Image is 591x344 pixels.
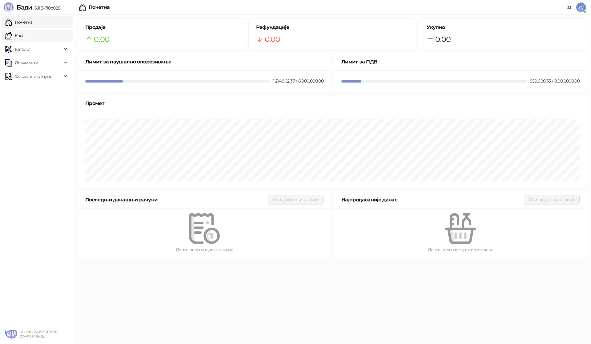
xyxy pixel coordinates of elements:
span: 3.11.3-710c028 [32,5,60,11]
span: Бади [17,4,32,11]
h5: Рефундације [256,24,409,31]
button: Сви продати артикли [524,195,580,204]
span: 0,00 [265,34,280,45]
h5: Продаје [85,24,238,31]
div: Последњи данашњи рачуни [85,196,268,204]
div: Почетна [89,5,110,10]
div: Промет [85,99,580,107]
span: ZM [576,2,586,12]
div: Лимит за ПДВ [341,58,580,66]
span: Документи [15,57,38,69]
button: Сви данашњи рачуни [268,195,324,204]
span: 0,00 [435,34,451,45]
span: 0,00 [94,34,109,45]
h5: Укупно [427,24,580,31]
div: Лимит за паушално опорезивање [85,58,324,66]
img: Logo [4,2,14,12]
a: Каса [5,30,24,42]
span: Каталог [15,43,31,55]
a: Почетна [5,16,33,28]
div: 1.214.902,37 / 6.000.000,00 [272,78,325,84]
img: 64x64-companyLogo-4d0a4515-02ce-43d0-8af4-3da660a44a69.png [5,328,17,340]
div: Данас нема продатих артикала [344,246,577,253]
div: 859.688,33 / 8.000.000,00 [529,78,581,84]
div: Данас нема издатих рачуна [88,246,321,253]
div: Најпродаваније данас [341,196,524,204]
span: Фискални рачуни [15,70,52,83]
a: Документација [564,2,574,12]
small: STUDIO ZA KREATIVNU GRAFIKU BABL [20,330,58,339]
